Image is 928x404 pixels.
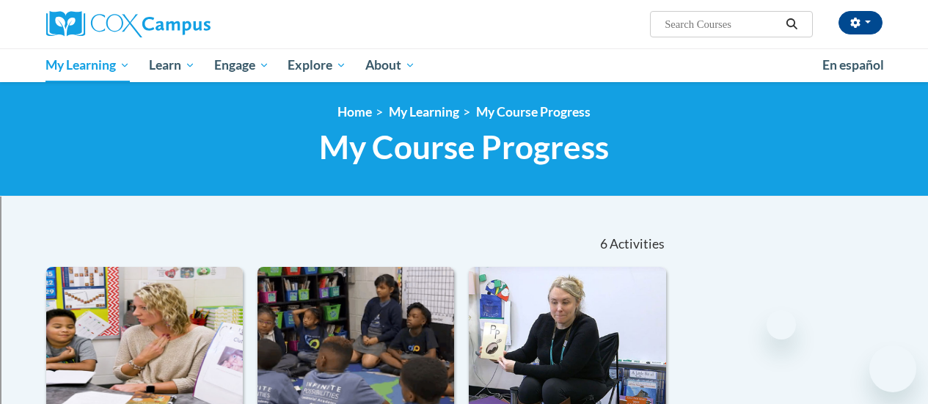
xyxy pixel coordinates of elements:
[839,11,883,34] button: Account Settings
[278,48,356,82] a: Explore
[37,48,140,82] a: My Learning
[35,48,894,82] div: Main menu
[214,56,269,74] span: Engage
[288,56,346,74] span: Explore
[767,310,796,339] iframe: Close message
[337,104,372,120] a: Home
[149,56,195,74] span: Learn
[365,56,415,74] span: About
[46,11,211,37] img: Cox Campus
[46,11,310,37] a: Cox Campus
[476,104,591,120] a: My Course Progress
[356,48,425,82] a: About
[45,56,130,74] span: My Learning
[813,50,894,81] a: En español
[781,15,803,33] button: Search
[389,104,459,120] a: My Learning
[822,57,884,73] span: En español
[869,345,916,392] iframe: Button to launch messaging window
[205,48,279,82] a: Engage
[663,15,781,33] input: Search Courses
[319,128,609,166] span: My Course Progress
[139,48,205,82] a: Learn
